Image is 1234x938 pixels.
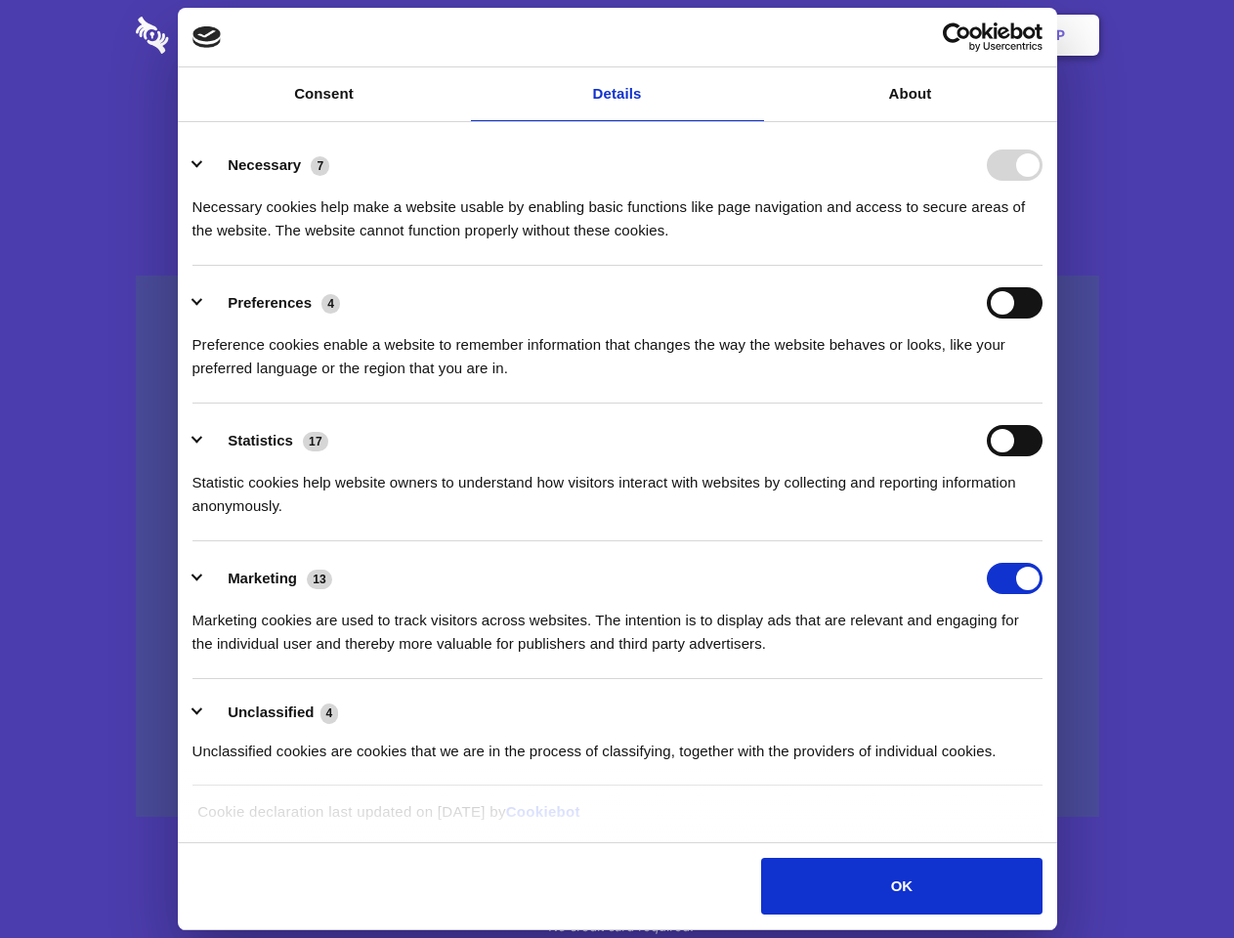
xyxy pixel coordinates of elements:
button: Unclassified (4) [192,701,351,725]
div: Statistic cookies help website owners to understand how visitors interact with websites by collec... [192,456,1043,518]
button: Marketing (13) [192,563,345,594]
button: Preferences (4) [192,287,353,319]
a: Login [886,5,971,65]
a: Wistia video thumbnail [136,276,1099,818]
div: Necessary cookies help make a website usable by enabling basic functions like page navigation and... [192,181,1043,242]
label: Preferences [228,294,312,311]
div: Cookie declaration last updated on [DATE] by [183,800,1051,838]
label: Necessary [228,156,301,173]
span: 4 [321,294,340,314]
a: Consent [178,67,471,121]
button: Necessary (7) [192,149,342,181]
span: 4 [320,703,339,723]
a: Details [471,67,764,121]
a: Contact [792,5,882,65]
span: 7 [311,156,329,176]
label: Marketing [228,570,297,586]
a: About [764,67,1057,121]
iframe: Drift Widget Chat Controller [1136,840,1211,915]
div: Preference cookies enable a website to remember information that changes the way the website beha... [192,319,1043,380]
span: 17 [303,432,328,451]
button: OK [761,858,1042,915]
span: 13 [307,570,332,589]
a: Pricing [574,5,659,65]
h1: Eliminate Slack Data Loss. [136,88,1099,158]
a: Cookiebot [506,803,580,820]
div: Marketing cookies are used to track visitors across websites. The intention is to display ads tha... [192,594,1043,656]
label: Statistics [228,432,293,448]
div: Unclassified cookies are cookies that we are in the process of classifying, together with the pro... [192,725,1043,763]
button: Statistics (17) [192,425,341,456]
img: logo [192,26,222,48]
h4: Auto-redaction of sensitive data, encrypted data sharing and self-destructing private chats. Shar... [136,178,1099,242]
a: Usercentrics Cookiebot - opens in a new window [872,22,1043,52]
img: logo-wordmark-white-trans-d4663122ce5f474addd5e946df7df03e33cb6a1c49d2221995e7729f52c070b2.svg [136,17,303,54]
